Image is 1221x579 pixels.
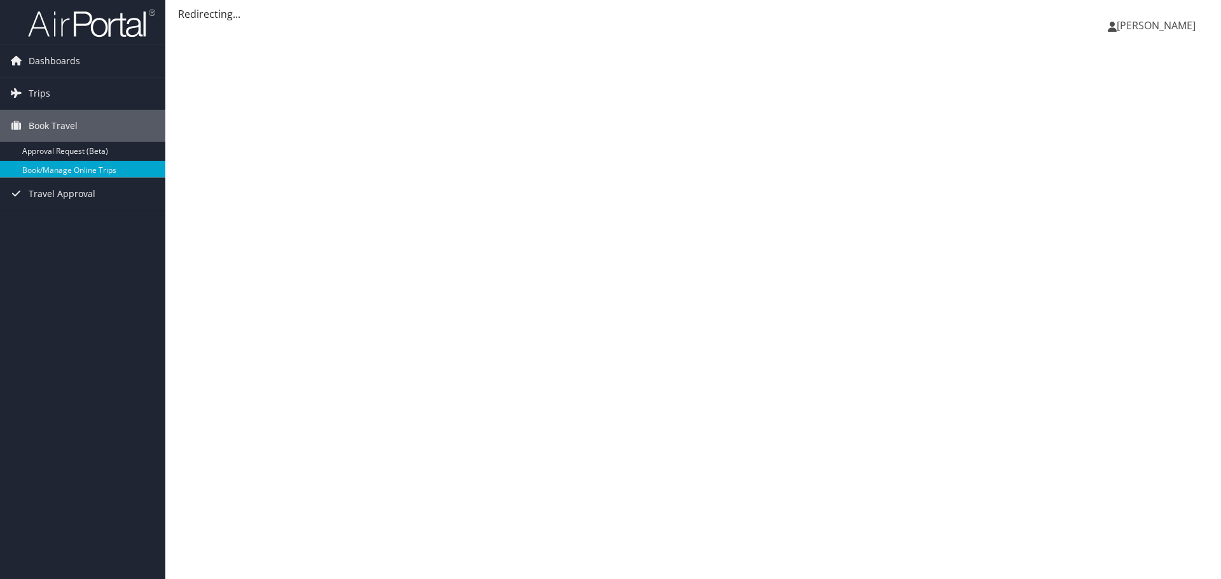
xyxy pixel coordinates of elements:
[29,178,95,210] span: Travel Approval
[1117,18,1196,32] span: [PERSON_NAME]
[29,78,50,109] span: Trips
[178,6,1208,22] div: Redirecting...
[29,110,78,142] span: Book Travel
[1108,6,1208,44] a: [PERSON_NAME]
[28,8,155,38] img: airportal-logo.png
[29,45,80,77] span: Dashboards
